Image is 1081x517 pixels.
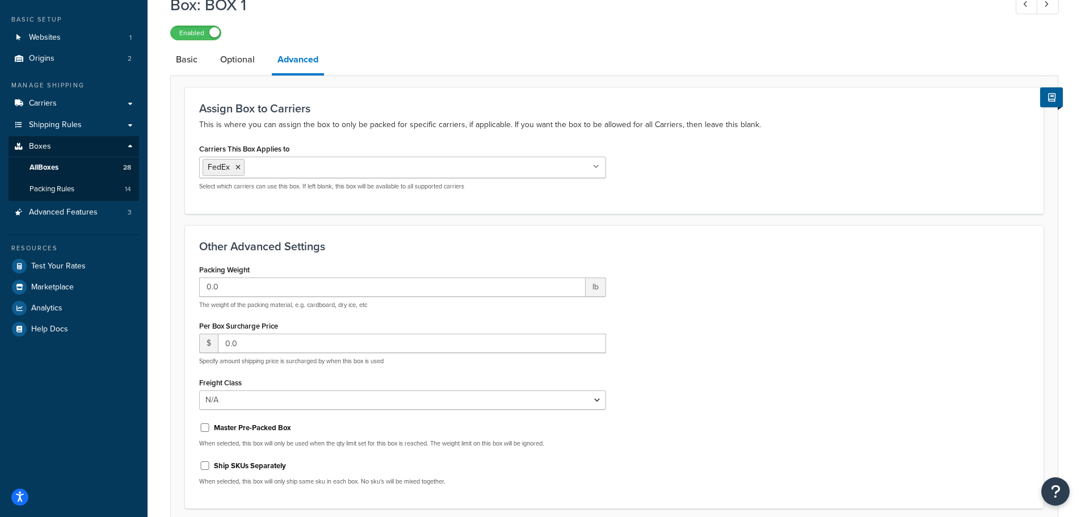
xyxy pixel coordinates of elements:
span: Advanced Features [29,208,98,217]
div: Basic Setup [9,15,139,24]
a: Marketplace [9,277,139,297]
span: Analytics [31,304,62,313]
a: Origins2 [9,48,139,69]
a: Carriers [9,93,139,114]
label: Carriers This Box Applies to [199,145,289,153]
a: Basic [170,46,203,73]
span: Packing Rules [30,184,74,194]
span: 14 [125,184,131,194]
a: Advanced Features3 [9,202,139,223]
li: Websites [9,27,139,48]
label: Ship SKUs Separately [214,461,286,471]
p: Select which carriers can use this box. If left blank, this box will be available to all supporte... [199,182,606,191]
a: Advanced [272,46,324,75]
span: lb [586,278,606,297]
span: 1 [129,33,132,43]
label: Freight Class [199,379,242,387]
span: Carriers [29,99,57,108]
a: Boxes [9,136,139,157]
div: Resources [9,243,139,253]
span: Help Docs [31,325,68,334]
label: Master Pre-Packed Box [214,423,291,433]
span: Marketplace [31,283,74,292]
span: Test Your Rates [31,262,86,271]
a: Optional [214,46,260,73]
p: When selected, this box will only ship same sku in each box. No sku's will be mixed together. [199,477,606,486]
a: AllBoxes28 [9,157,139,178]
label: Per Box Surcharge Price [199,322,278,330]
div: Manage Shipping [9,81,139,90]
a: Packing Rules14 [9,179,139,200]
li: Origins [9,48,139,69]
a: Shipping Rules [9,115,139,136]
button: Open Resource Center [1041,477,1070,506]
span: $ [199,334,218,353]
span: 2 [128,54,132,64]
span: 3 [128,208,132,217]
span: Websites [29,33,61,43]
span: 28 [123,163,131,173]
li: Packing Rules [9,179,139,200]
button: Show Help Docs [1040,87,1063,107]
li: Advanced Features [9,202,139,223]
label: Enabled [171,26,221,40]
p: When selected, this box will only be used when the qty limit set for this box is reached. The wei... [199,439,606,448]
h3: Assign Box to Carriers [199,102,1029,115]
p: The weight of the packing material, e.g. cardboard, dry ice, etc [199,301,606,309]
a: Test Your Rates [9,256,139,276]
span: All Boxes [30,163,58,173]
span: Boxes [29,142,51,152]
li: Boxes [9,136,139,201]
span: Origins [29,54,54,64]
p: Specify amount shipping price is surcharged by when this box is used [199,357,606,365]
p: This is where you can assign the box to only be packed for specific carriers, if applicable. If y... [199,118,1029,132]
a: Help Docs [9,319,139,339]
span: Shipping Rules [29,120,82,130]
label: Packing Weight [199,266,250,274]
a: Analytics [9,298,139,318]
h3: Other Advanced Settings [199,240,1029,253]
span: FedEx [208,161,230,173]
a: Websites1 [9,27,139,48]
